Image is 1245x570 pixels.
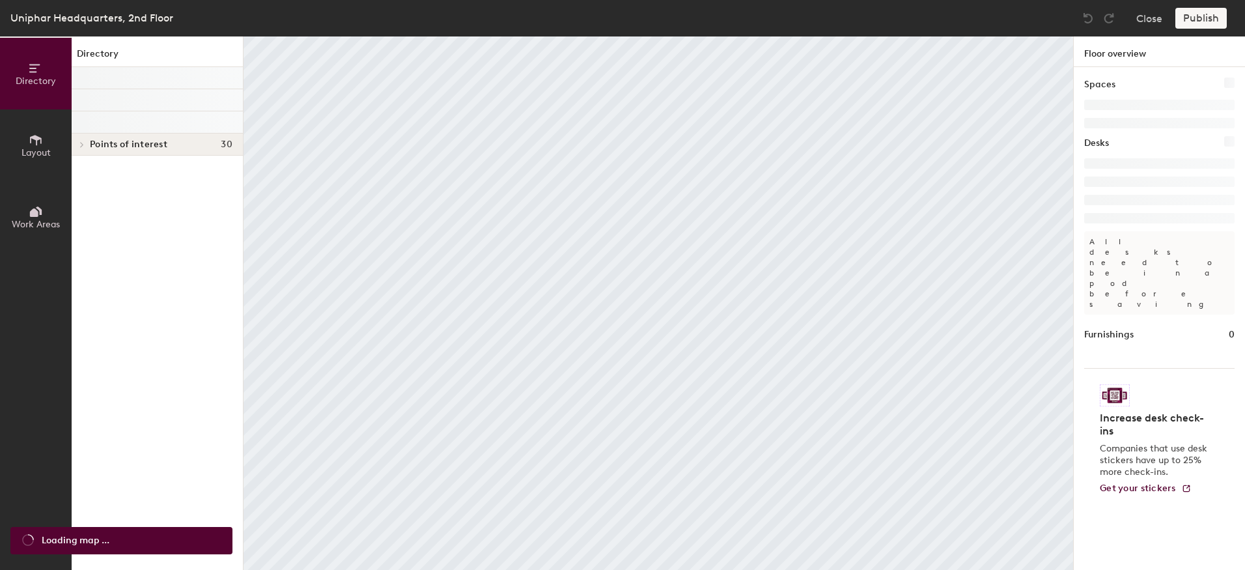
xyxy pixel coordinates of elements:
h1: Desks [1084,136,1109,150]
span: Directory [16,76,56,87]
h1: Floor overview [1074,36,1245,67]
span: 30 [221,139,232,150]
h1: Spaces [1084,78,1115,92]
p: All desks need to be in a pod before saving [1084,231,1235,315]
span: Layout [21,147,51,158]
h4: Increase desk check-ins [1100,412,1211,438]
h1: Directory [72,47,243,67]
canvas: Map [244,36,1073,570]
span: Loading map ... [42,534,109,548]
span: Get your stickers [1100,483,1176,494]
span: Points of interest [90,139,167,150]
span: Work Areas [12,219,60,230]
h1: Furnishings [1084,328,1134,342]
img: Sticker logo [1100,384,1130,406]
a: Get your stickers [1100,483,1192,494]
p: Companies that use desk stickers have up to 25% more check-ins. [1100,443,1211,478]
h1: 0 [1229,328,1235,342]
div: Uniphar Headquarters, 2nd Floor [10,10,173,26]
img: Undo [1082,12,1095,25]
button: Close [1136,8,1162,29]
img: Redo [1102,12,1115,25]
